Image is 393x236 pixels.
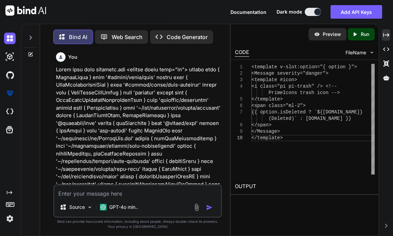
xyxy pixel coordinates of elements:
[251,103,306,108] span: <span class="ml-2">
[230,8,266,16] button: Documentation
[251,109,363,115] span: {{ option.isDeleted ? `${[DOMAIN_NAME]}
[361,31,369,38] p: Run
[5,5,46,16] img: Bind AI
[235,135,243,141] div: 10
[4,69,16,81] img: githubDark
[235,70,243,77] div: 2
[167,33,208,41] p: Code Generator
[230,9,266,15] span: Documentation
[87,204,93,210] img: Pick Models
[251,84,337,89] span: <i class="pi pi-trash" /> <!--
[235,103,243,109] div: 6
[323,31,341,38] p: Preview
[369,50,375,55] img: chevron down
[112,33,143,41] p: Web Search
[314,31,320,37] img: preview
[193,203,201,211] img: attachment
[277,8,302,15] span: Dark mode
[235,122,243,128] div: 8
[4,33,16,44] img: darkChat
[4,88,16,99] img: premium
[345,49,366,56] span: FileName
[100,204,107,211] img: GPT-4o mini
[251,77,297,83] span: <template #icon>
[68,54,77,60] h6: You
[251,129,280,134] span: </Message>
[251,122,272,128] span: </span>
[235,64,243,70] div: 1
[268,90,340,95] span: PrimeIcons trash icon -->
[69,204,85,211] p: Source
[251,71,329,76] span: <Message severity="danger">
[251,64,357,70] span: <template v-slot:option="{ option }">
[4,213,16,224] img: settings
[235,128,243,135] div: 9
[4,51,16,62] img: darkAi-studio
[235,96,243,103] div: 5
[268,116,351,121] span: (Deleted)` : [DOMAIN_NAME] }}
[235,77,243,83] div: 3
[331,5,382,19] button: Add API Keys
[235,83,243,90] div: 4
[235,109,243,115] div: 7
[231,179,379,195] h2: OUTPUT
[4,106,16,117] img: cloudideIcon
[251,96,283,102] span: </template>
[53,219,222,229] p: Bind can provide inaccurate information, including about people. Always double-check its answers....
[69,33,87,41] p: Bind AI
[235,49,249,57] div: CODE
[109,204,138,211] p: GPT-4o min..
[206,204,213,211] img: icon
[251,135,283,141] span: </template>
